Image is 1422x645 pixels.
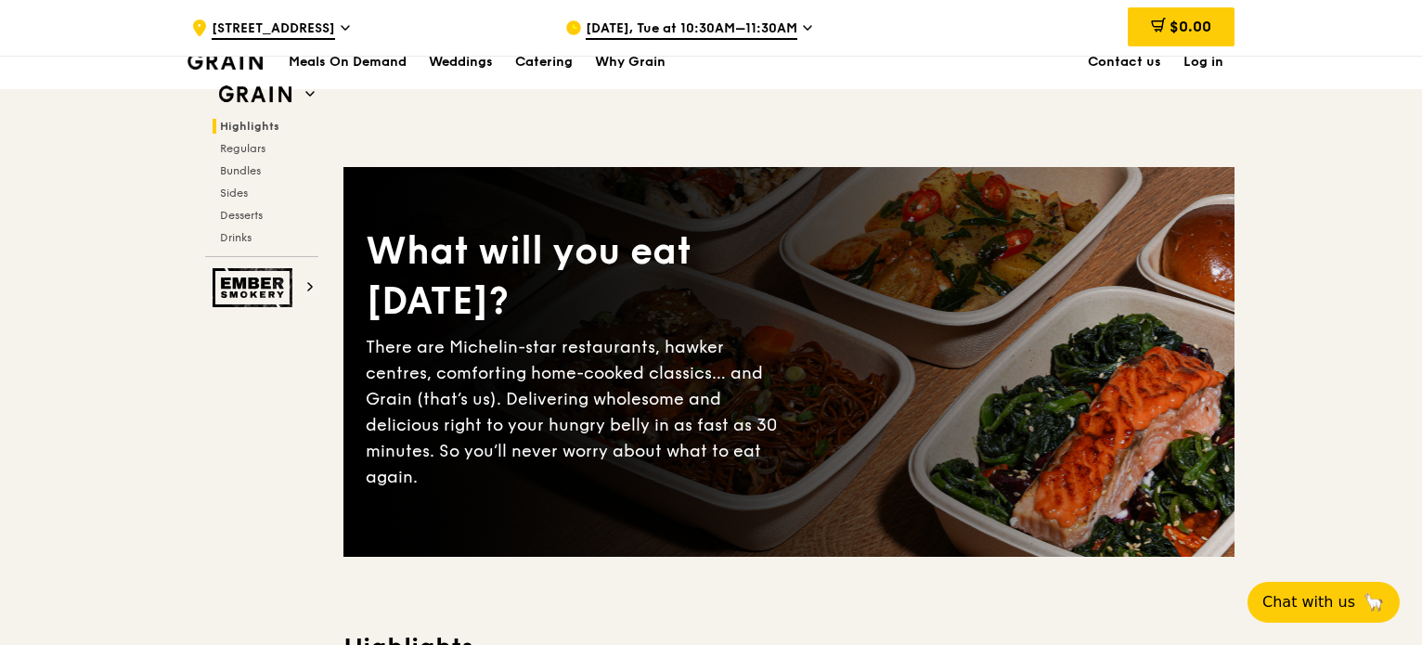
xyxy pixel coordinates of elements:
[212,19,335,40] span: [STREET_ADDRESS]
[584,34,677,90] a: Why Grain
[213,78,298,111] img: Grain web logo
[220,209,263,222] span: Desserts
[220,142,265,155] span: Regulars
[418,34,504,90] a: Weddings
[220,120,279,133] span: Highlights
[1170,18,1211,35] span: $0.00
[220,164,261,177] span: Bundles
[220,187,248,200] span: Sides
[586,19,797,40] span: [DATE], Tue at 10:30AM–11:30AM
[429,34,493,90] div: Weddings
[1262,591,1355,613] span: Chat with us
[1363,591,1385,613] span: 🦙
[366,226,789,327] div: What will you eat [DATE]?
[213,268,298,307] img: Ember Smokery web logo
[366,334,789,490] div: There are Michelin-star restaurants, hawker centres, comforting home-cooked classics… and Grain (...
[1077,34,1172,90] a: Contact us
[220,231,252,244] span: Drinks
[504,34,584,90] a: Catering
[1172,34,1235,90] a: Log in
[289,53,407,71] h1: Meals On Demand
[595,34,666,90] div: Why Grain
[515,34,573,90] div: Catering
[1247,582,1400,623] button: Chat with us🦙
